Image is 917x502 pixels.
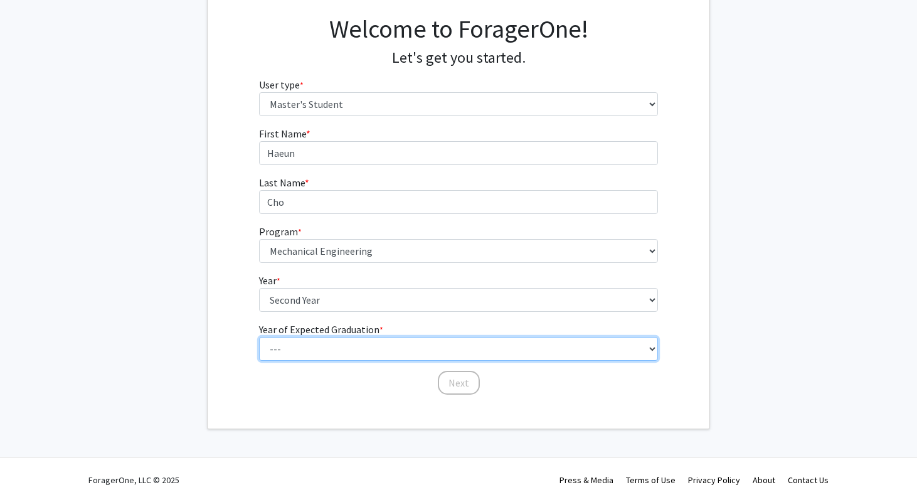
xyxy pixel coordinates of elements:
[788,474,829,486] a: Contact Us
[88,458,179,502] div: ForagerOne, LLC © 2025
[9,446,53,493] iframe: Chat
[559,474,613,486] a: Press & Media
[688,474,740,486] a: Privacy Policy
[259,176,305,189] span: Last Name
[259,224,302,239] label: Program
[753,474,775,486] a: About
[259,127,306,140] span: First Name
[259,273,280,288] label: Year
[438,371,480,395] button: Next
[259,322,383,337] label: Year of Expected Graduation
[259,49,659,67] h4: Let's get you started.
[259,14,659,44] h1: Welcome to ForagerOne!
[259,77,304,92] label: User type
[626,474,676,486] a: Terms of Use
